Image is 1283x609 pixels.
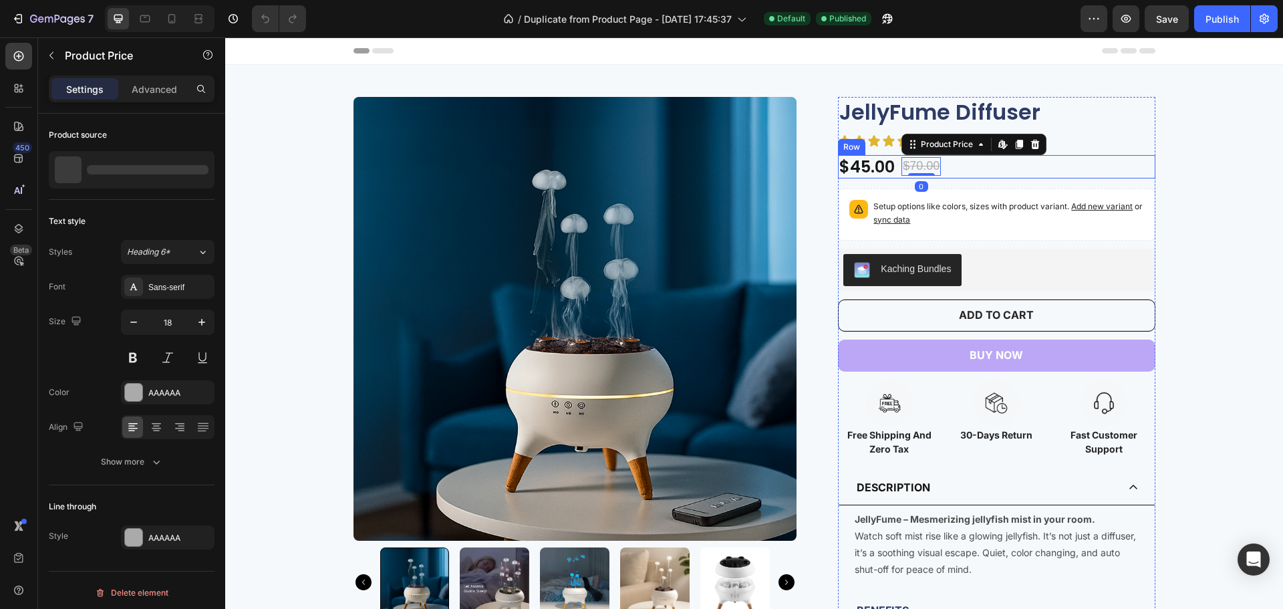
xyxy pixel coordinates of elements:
h1: JellyFume Diffuser [613,59,930,90]
button: BUY NOW [613,302,930,334]
p: Setup options like colors, sizes with product variant. [648,162,918,189]
div: Delete element [95,585,168,601]
div: Beta [10,245,32,255]
p: Watch soft mist rise like a glowing jellyfish. It’s not just a diffuser, it’s a soothing visual e... [629,476,911,538]
div: $45.00 [613,118,671,141]
span: or [648,164,917,187]
div: Show more [101,455,163,469]
strong: BENEFITS [631,566,684,580]
button: Save [1145,5,1189,32]
div: AAAAAA [148,387,211,399]
div: Product Price [693,101,750,113]
div: Styles [49,246,72,258]
div: ADD TO CART [734,271,809,285]
div: Row [615,104,637,116]
strong: DESCRIPTION [631,443,705,457]
div: Font [49,281,65,293]
div: Size [49,313,84,331]
iframe: Design area [225,37,1283,609]
strong: JellyFume – Mesmerizing jellyfish mist in your room. [629,476,870,487]
button: Delete element [49,582,215,604]
div: Color [49,386,69,398]
button: ADD TO CART [613,262,930,294]
span: Heading 6* [127,246,170,258]
button: Heading 6* [121,240,215,264]
span: sync data [648,177,685,187]
span: / [518,12,521,26]
div: Open Intercom Messenger [1238,543,1270,576]
p: 7 [88,11,94,27]
p: Settings [66,82,104,96]
div: 0 [690,144,703,154]
div: $70.00 [676,120,716,138]
img: Alt Image [748,342,795,389]
span: Save [1156,13,1178,25]
p: Product Price [65,47,178,64]
div: AAAAAA [148,532,211,544]
button: Show more [49,450,215,474]
div: Product source [49,129,107,141]
img: KachingBundles.png [629,225,645,241]
div: Sans-serif [148,281,211,293]
button: Carousel Next Arrow [553,537,569,553]
img: Alt Image [641,342,688,389]
p: 30-Days Return [722,390,821,404]
button: 7 [5,5,100,32]
div: Undo/Redo [252,5,306,32]
div: 450 [13,142,32,153]
button: Kaching Bundles [618,217,736,249]
div: Align [49,418,86,437]
div: Publish [1205,12,1239,26]
div: Line through [49,501,96,513]
img: Alt Image [855,342,902,389]
div: Style [49,530,68,542]
div: Text style [49,215,86,227]
div: BUY NOW [744,311,798,325]
span: Published [829,13,866,25]
p: Advanced [132,82,177,96]
button: Publish [1194,5,1250,32]
span: Default [777,13,805,25]
strong: Free Shipping And Zero Tax [622,392,706,417]
div: Kaching Bundles [656,225,726,239]
span: Add new variant [846,164,907,174]
p: Fast Customer Support [829,390,929,418]
span: Duplicate from Product Page - [DATE] 17:45:37 [524,12,732,26]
